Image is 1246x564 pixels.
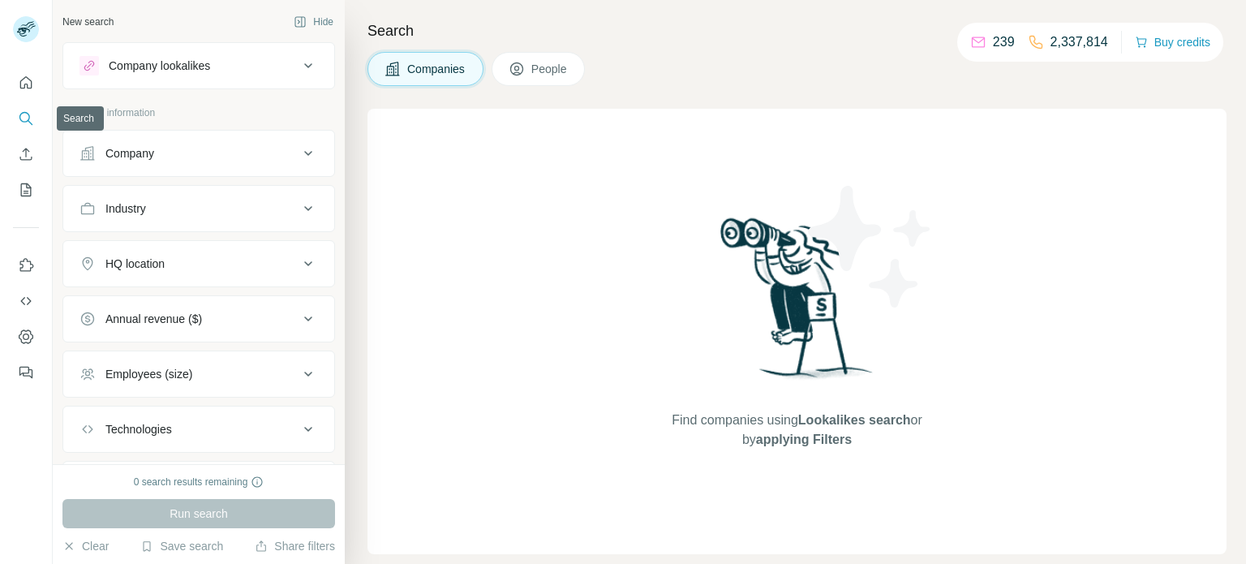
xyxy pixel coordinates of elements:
[367,19,1227,42] h4: Search
[134,475,264,489] div: 0 search results remaining
[63,299,334,338] button: Annual revenue ($)
[105,200,146,217] div: Industry
[407,61,466,77] span: Companies
[63,410,334,449] button: Technologies
[13,140,39,169] button: Enrich CSV
[756,433,852,446] span: applying Filters
[13,175,39,205] button: My lists
[282,10,345,34] button: Hide
[62,105,335,120] p: Company information
[105,421,172,437] div: Technologies
[1135,31,1210,54] button: Buy credits
[140,538,223,554] button: Save search
[13,286,39,316] button: Use Surfe API
[797,174,943,320] img: Surfe Illustration - Stars
[105,256,165,272] div: HQ location
[109,58,210,74] div: Company lookalikes
[13,251,39,280] button: Use Surfe on LinkedIn
[13,322,39,351] button: Dashboard
[13,358,39,387] button: Feedback
[531,61,569,77] span: People
[13,68,39,97] button: Quick start
[62,15,114,29] div: New search
[105,311,202,327] div: Annual revenue ($)
[105,366,192,382] div: Employees (size)
[63,189,334,228] button: Industry
[1051,32,1108,52] p: 2,337,814
[63,134,334,173] button: Company
[993,32,1015,52] p: 239
[667,411,926,450] span: Find companies using or by
[13,104,39,133] button: Search
[798,413,911,427] span: Lookalikes search
[255,538,335,554] button: Share filters
[63,46,334,85] button: Company lookalikes
[713,213,882,394] img: Surfe Illustration - Woman searching with binoculars
[63,355,334,394] button: Employees (size)
[63,244,334,283] button: HQ location
[62,538,109,554] button: Clear
[105,145,154,161] div: Company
